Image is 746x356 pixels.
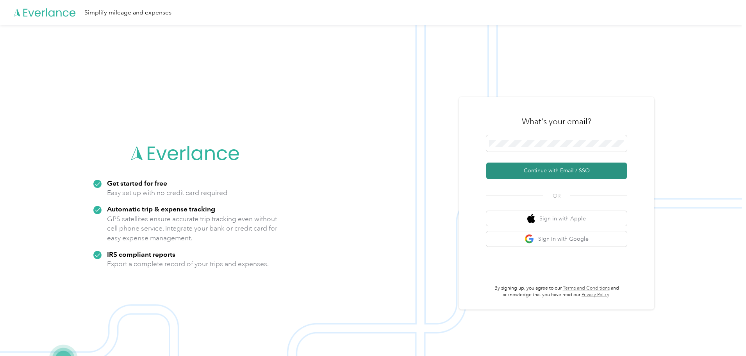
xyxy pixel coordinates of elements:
[107,214,278,243] p: GPS satellites ensure accurate trip tracking even without cell phone service. Integrate your bank...
[107,259,269,269] p: Export a complete record of your trips and expenses.
[486,211,627,226] button: apple logoSign in with Apple
[486,231,627,247] button: google logoSign in with Google
[486,163,627,179] button: Continue with Email / SSO
[522,116,591,127] h3: What's your email?
[525,234,534,244] img: google logo
[107,205,215,213] strong: Automatic trip & expense tracking
[486,285,627,299] p: By signing up, you agree to our and acknowledge that you have read our .
[527,214,535,224] img: apple logo
[107,188,227,198] p: Easy set up with no credit card required
[582,292,609,298] a: Privacy Policy
[543,192,570,200] span: OR
[563,285,610,291] a: Terms and Conditions
[84,8,171,18] div: Simplify mileage and expenses
[107,250,175,258] strong: IRS compliant reports
[107,179,167,187] strong: Get started for free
